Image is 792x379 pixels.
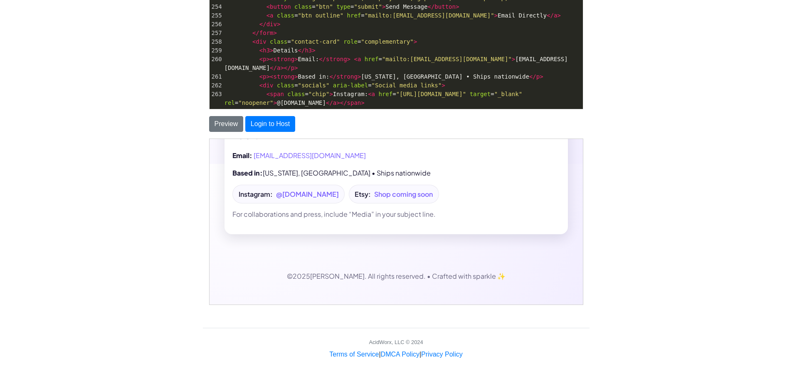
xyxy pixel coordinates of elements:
[554,12,557,19] span: a
[312,47,315,54] span: >
[139,46,229,64] span: Etsy:
[210,20,223,29] div: 256
[210,2,223,11] div: 254
[210,29,223,37] div: 257
[210,107,223,116] div: 264
[333,82,368,89] span: aria-label
[298,82,330,89] span: "socials"
[256,38,266,45] span: div
[225,99,235,106] span: rel
[225,3,459,10] span: = = Send Message
[277,82,294,89] span: class
[225,91,526,106] span: = Instagram: = = = @[DOMAIN_NAME]
[263,73,266,80] span: p
[259,30,274,36] span: form
[270,3,291,10] span: button
[266,73,274,80] span: ><
[333,99,336,106] span: a
[365,56,379,62] span: href
[287,108,305,115] span: class
[298,12,344,19] span: "btn outline"
[263,56,266,62] span: p
[252,38,256,45] span: <
[564,108,567,115] span: a
[392,108,414,115] span: target
[378,108,389,115] span: "#"
[427,3,434,10] span: </
[308,108,330,115] span: "chip"
[547,12,554,19] span: </
[266,3,270,10] span: <
[277,64,280,71] span: a
[358,56,361,62] span: a
[270,91,284,97] span: span
[263,82,273,89] span: div
[494,91,522,97] span: "_blank"
[294,56,298,62] span: >
[259,56,263,62] span: <
[494,12,498,19] span: >
[210,72,223,81] div: 261
[456,3,459,10] span: >
[470,91,491,97] span: target
[252,30,259,36] span: </
[305,47,312,54] span: h3
[396,91,466,97] span: "[URL][DOMAIN_NAME]"
[329,91,333,97] span: >
[23,12,43,21] strong: Email:
[225,12,561,19] span: = = Email Directly
[238,99,273,106] span: "noopener"
[291,64,294,71] span: p
[540,73,543,80] span: >
[368,91,371,97] span: <
[23,46,350,64] div: Social media links
[23,46,135,64] span: Instagram:
[442,82,445,89] span: >
[378,91,392,97] span: href
[294,73,298,80] span: >
[319,56,326,62] span: </
[369,338,423,346] div: AcidWorx, LLC © 2024
[23,70,350,81] p: For collaborations and press, include “Media” in your subject line.
[298,47,305,54] span: </
[329,351,379,358] a: Terms of Service
[210,46,223,55] div: 259
[291,38,340,45] span: "contact-card"
[23,30,53,38] strong: Based in:
[266,12,270,19] span: <
[210,90,223,99] div: 263
[382,56,512,62] span: "mailto:[EMAIL_ADDRESS][DOMAIN_NAME]"
[209,116,244,132] button: Preview
[67,50,129,61] a: @[DOMAIN_NAME]
[274,99,277,106] span: >
[277,21,280,27] span: >
[372,91,375,97] span: a
[361,108,375,115] span: href
[347,12,361,19] span: href
[274,30,277,36] span: >
[210,55,223,64] div: 260
[23,29,350,40] p: [US_STATE], [GEOGRAPHIC_DATA] • Ships nationwide
[354,108,357,115] span: a
[266,56,274,62] span: ><
[266,91,270,97] span: <
[259,73,263,80] span: <
[358,73,361,80] span: >
[449,108,459,115] span: rel
[381,351,419,358] a: DMCA Policy
[210,37,223,46] div: 258
[336,73,358,80] span: strong
[225,38,417,45] span: = =
[372,82,442,89] span: "Social media links"
[274,73,295,80] span: strong
[245,116,295,132] button: Login to Host
[557,108,564,115] span: </
[259,82,263,89] span: <
[44,12,156,21] a: [EMAIL_ADDRESS][DOMAIN_NAME]
[15,132,358,143] div: © [PERSON_NAME]. All rights reserved. • Crafted with sparkle ✨
[421,351,463,358] a: Privacy Policy
[347,56,350,62] span: >
[361,38,413,45] span: "complementary"
[365,12,494,19] span: "mailto:[EMAIL_ADDRESS][DOMAIN_NAME]"
[336,3,350,10] span: type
